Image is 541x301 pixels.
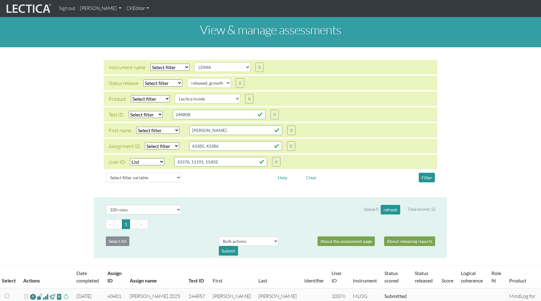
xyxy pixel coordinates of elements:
a: Completed = assessment has been completed; CS scored = assessment has been CLAS scored; LS scored... [384,293,407,299]
button: refresh [381,205,400,214]
div: Test ID [109,111,123,118]
button: X [255,62,264,72]
button: Help [275,173,290,182]
a: [PERSON_NAME] [77,2,124,15]
div: Queue 0 Total records 12 [364,205,435,214]
div: User ID [109,158,125,166]
a: Status scored [384,270,399,283]
a: Instrument [353,278,377,283]
a: Help [275,174,290,180]
div: Instrument name [109,64,145,71]
div: Status release [109,79,138,87]
a: About the assessment page [318,236,375,246]
span: view [37,293,43,300]
a: CKEditor [124,2,151,15]
a: Product [509,278,526,283]
th: Assign name [126,266,185,289]
button: X [287,125,296,135]
ul: Pagination [106,219,435,229]
span: view [50,293,55,300]
span: view [56,293,62,300]
button: Filter [419,173,435,182]
a: Role fit [491,270,501,283]
button: X [272,157,280,167]
th: Test ID [185,266,209,289]
button: Select All [106,236,129,246]
a: Sign out [56,2,77,15]
a: Score [442,278,453,283]
button: X [287,141,295,151]
a: Date completed [76,270,99,283]
a: About releasing reports [384,236,435,246]
th: Actions [19,266,73,289]
div: Assignment ID [109,142,140,150]
button: X [236,78,244,88]
a: Identifier [304,278,324,283]
a: Last [258,278,267,283]
div: Submit [219,246,238,256]
th: Assign ID [104,266,126,289]
button: X [270,110,279,119]
img: lecticalive [5,3,51,15]
div: Product [109,95,126,103]
button: Go to page 1 [122,219,130,229]
div: First name [109,127,131,134]
a: User ID [331,270,342,283]
a: First [213,278,223,283]
button: Clear [303,173,319,182]
span: rescore [63,293,69,300]
button: X [245,94,253,104]
span: Analyst score [43,293,49,300]
a: Status released [415,270,433,283]
a: Logical coherence [461,270,483,283]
